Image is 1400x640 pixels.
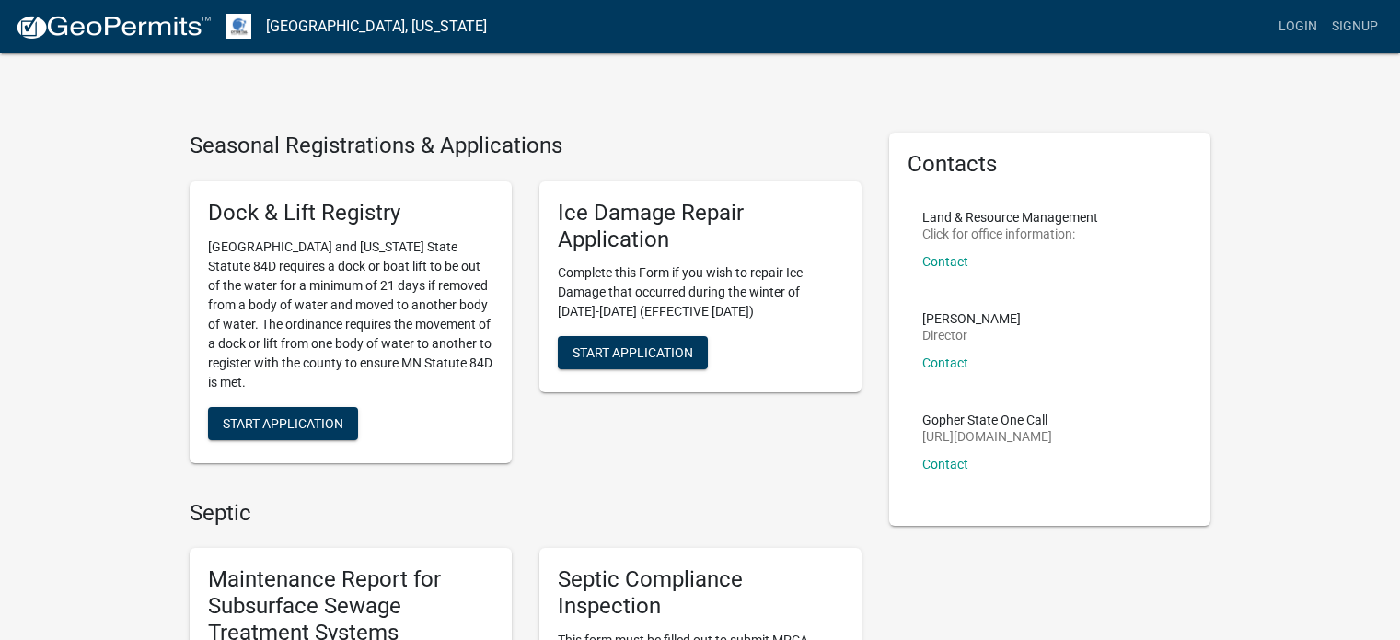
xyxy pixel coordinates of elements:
a: [GEOGRAPHIC_DATA], [US_STATE] [266,11,487,42]
p: Complete this Form if you wish to repair Ice Damage that occurred during the winter of [DATE]-[DA... [558,263,843,321]
h5: Contacts [908,151,1193,178]
p: Gopher State One Call [922,413,1052,426]
p: [PERSON_NAME] [922,312,1021,325]
h5: Dock & Lift Registry [208,200,493,227]
span: Start Application [223,415,343,430]
a: Signup [1325,9,1385,44]
a: Contact [922,355,968,370]
h4: Seasonal Registrations & Applications [190,133,862,159]
p: Director [922,329,1021,342]
h4: Septic [190,500,862,527]
p: Land & Resource Management [922,211,1098,224]
img: Otter Tail County, Minnesota [226,14,251,39]
p: Click for office information: [922,227,1098,240]
h5: Ice Damage Repair Application [558,200,843,253]
a: Login [1271,9,1325,44]
a: Contact [922,254,968,269]
p: [URL][DOMAIN_NAME] [922,430,1052,443]
a: Contact [922,457,968,471]
button: Start Application [208,407,358,440]
span: Start Application [573,345,693,360]
h5: Septic Compliance Inspection [558,566,843,620]
p: [GEOGRAPHIC_DATA] and [US_STATE] State Statute 84D requires a dock or boat lift to be out of the ... [208,238,493,392]
button: Start Application [558,336,708,369]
